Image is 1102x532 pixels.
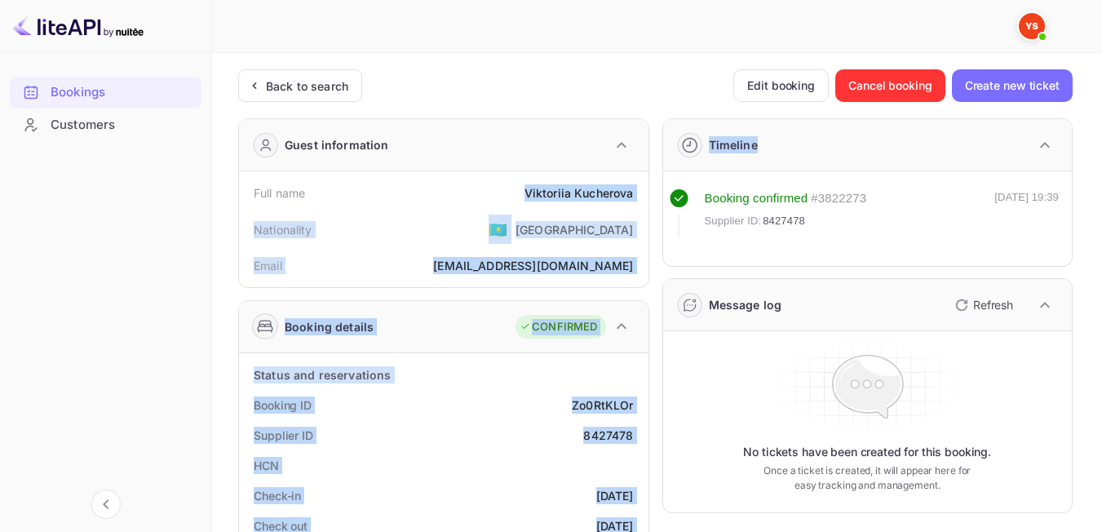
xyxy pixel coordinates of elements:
[254,184,305,202] div: Full name
[520,319,597,335] div: CONFIRMED
[254,366,391,383] div: Status and reservations
[51,83,193,102] div: Bookings
[572,397,633,414] div: Zo0RtKLOr
[759,463,976,493] p: Once a ticket is created, it will appear here for easy tracking and management.
[10,109,201,140] a: Customers
[709,136,758,153] div: Timeline
[524,184,634,202] div: Viktoriia Kucherova
[266,78,348,95] div: Back to search
[811,189,866,208] div: # 3822273
[254,427,313,444] div: Supplier ID
[10,77,201,109] div: Bookings
[763,213,805,229] span: 8427478
[596,487,634,504] div: [DATE]
[705,189,808,208] div: Booking confirmed
[285,318,374,335] div: Booking details
[1019,13,1045,39] img: Yandex Support
[13,13,144,39] img: LiteAPI logo
[489,215,507,244] span: United States
[254,257,282,274] div: Email
[433,257,633,274] div: [EMAIL_ADDRESS][DOMAIN_NAME]
[91,490,121,519] button: Collapse navigation
[254,221,312,238] div: Nationality
[10,109,201,141] div: Customers
[973,296,1013,313] p: Refresh
[835,69,945,102] button: Cancel booking
[945,292,1020,318] button: Refresh
[709,296,782,313] div: Message log
[994,189,1059,237] div: [DATE] 19:39
[705,213,762,229] span: Supplier ID:
[952,69,1073,102] button: Create new ticket
[733,69,829,102] button: Edit booking
[254,487,301,504] div: Check-in
[51,116,193,135] div: Customers
[743,444,991,460] p: No tickets have been created for this booking.
[254,397,312,414] div: Booking ID
[10,77,201,107] a: Bookings
[254,457,279,474] div: HCN
[583,427,633,444] div: 8427478
[285,136,389,153] div: Guest information
[516,221,634,238] div: [GEOGRAPHIC_DATA]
